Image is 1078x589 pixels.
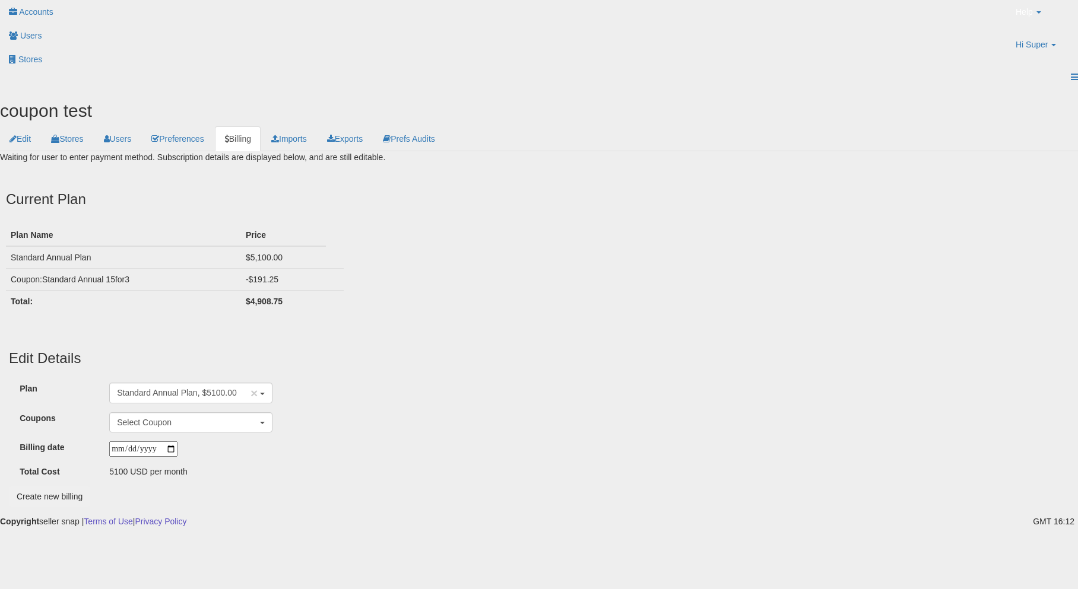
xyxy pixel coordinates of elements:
[318,126,372,151] a: Exports
[11,297,33,306] b: Total:
[215,126,261,151] a: Billing
[135,517,186,526] a: Privacy Policy
[42,126,93,151] a: Stores
[20,384,37,393] strong: Plan
[142,126,213,151] a: Preferences
[251,387,258,399] span: ×
[9,351,1069,366] h3: Edit Details
[241,268,326,290] td: -$191.25
[6,192,1072,207] h3: Current Plan
[1007,33,1078,65] a: Hi Super
[20,413,56,423] strong: Coupons
[6,268,241,290] td: Coupon: Standard Annual 15for3
[109,383,272,403] button: Standard Annual Plan, $5100.00 ×
[241,246,326,269] td: $5,100.00
[20,442,64,452] strong: Billing date
[100,466,369,477] div: 5100 USD per month
[117,418,172,427] span: Select Coupon
[1016,6,1033,18] span: Help
[20,467,59,476] strong: Total Cost
[94,126,141,151] a: Users
[84,517,132,526] a: Terms of Use
[241,224,326,246] th: Price
[1033,517,1078,526] span: 2025-08-11 16:12 GMT
[18,55,42,64] span: Stores
[19,7,53,17] span: Accounts
[262,126,316,151] a: Imports
[109,412,272,432] button: Select Coupon
[20,31,42,40] span: Users
[246,297,283,306] b: $4,908.75
[1016,39,1048,50] span: Hi Super
[6,224,241,246] th: Plan Name
[6,246,241,269] td: Standard Annual Plan
[9,486,90,507] button: Create new billing
[117,388,237,397] span: Standard Annual Plan, $5100.00
[373,126,445,151] a: Prefs Audits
